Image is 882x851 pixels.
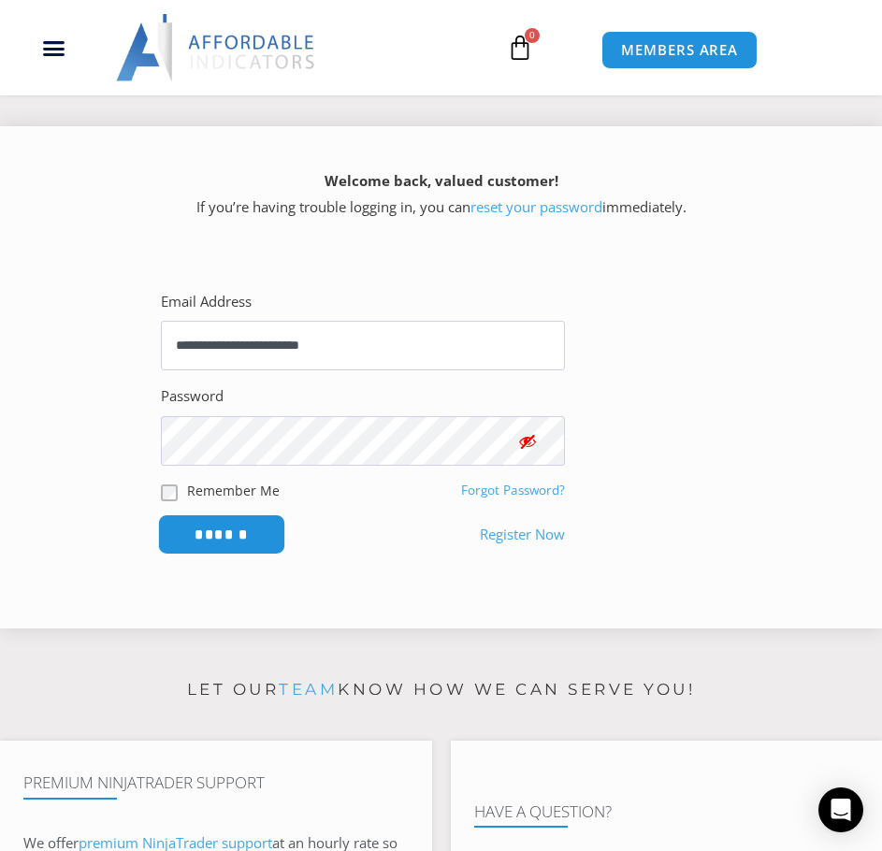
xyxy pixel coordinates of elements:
label: Email Address [161,289,252,315]
div: Menu Toggle [9,30,96,65]
a: 0 [479,21,561,75]
span: 0 [525,28,540,43]
div: Open Intercom Messenger [818,787,863,832]
label: Remember Me [187,481,280,500]
img: LogoAI | Affordable Indicators – NinjaTrader [116,14,317,81]
label: Password [161,383,224,410]
a: team [279,680,338,699]
a: reset your password [470,197,602,216]
strong: Welcome back, valued customer! [325,171,558,190]
a: Forgot Password? [461,482,565,498]
a: Register Now [480,522,565,548]
h4: Premium NinjaTrader Support [23,773,409,792]
h4: Have A Question? [474,802,860,821]
a: MEMBERS AREA [601,31,758,69]
p: If you’re having trouble logging in, you can immediately. [33,168,849,221]
button: Show password [490,416,565,466]
span: MEMBERS AREA [621,43,738,57]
